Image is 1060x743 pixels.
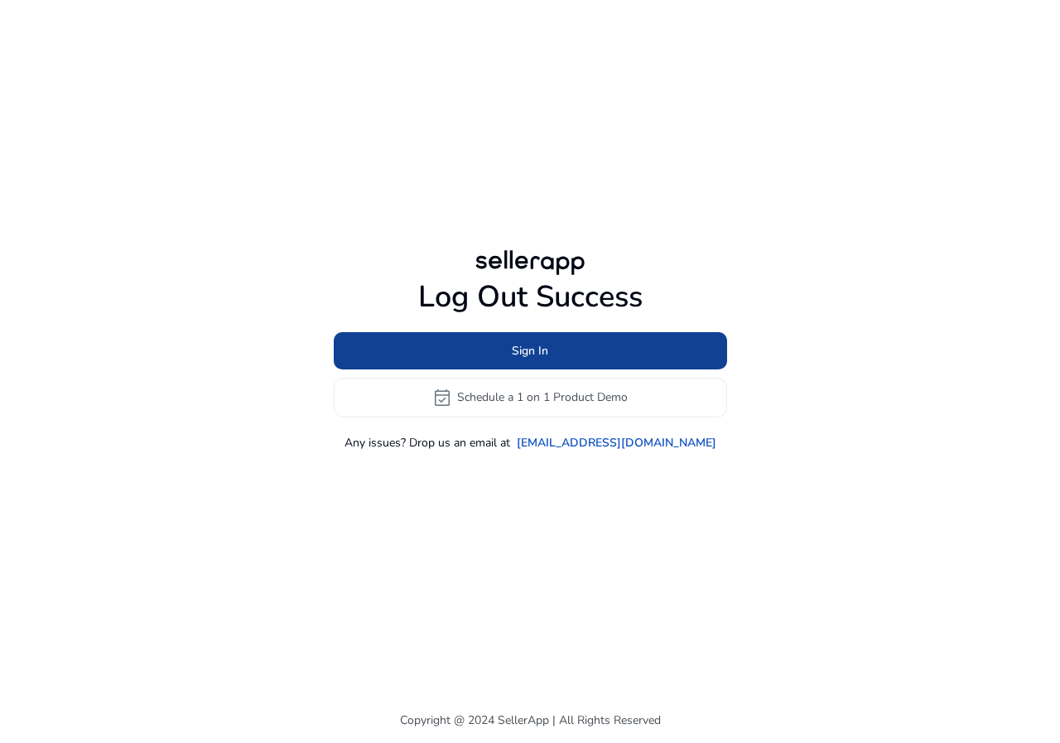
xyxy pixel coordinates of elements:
[344,434,510,451] p: Any issues? Drop us an email at
[334,279,727,315] h1: Log Out Success
[334,378,727,417] button: event_availableSchedule a 1 on 1 Product Demo
[432,388,452,408] span: event_available
[334,332,727,369] button: Sign In
[512,342,548,359] span: Sign In
[517,434,716,451] a: [EMAIL_ADDRESS][DOMAIN_NAME]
